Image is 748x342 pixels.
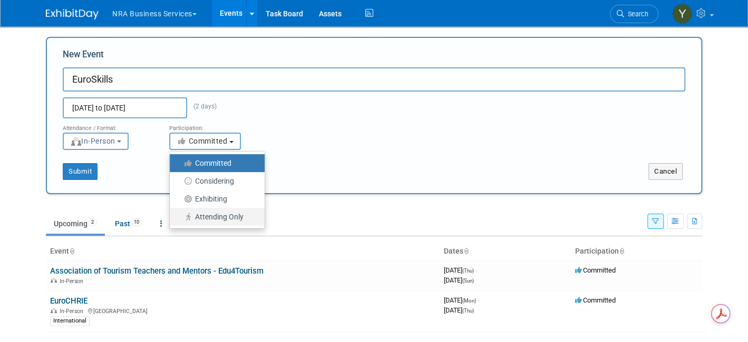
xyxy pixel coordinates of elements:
[571,243,702,260] th: Participation
[672,4,692,24] img: Yamel Henriksen
[69,247,74,255] a: Sort by Event Name
[50,306,435,315] div: [GEOGRAPHIC_DATA]
[63,163,98,180] button: Submit
[624,10,648,18] span: Search
[63,133,129,150] button: In-Person
[131,218,142,226] span: 10
[63,118,153,132] div: Attendance / Format:
[444,276,474,284] span: [DATE]
[175,192,254,206] label: Exhibiting
[444,266,477,274] span: [DATE]
[70,137,115,145] span: In-Person
[575,296,616,304] span: Committed
[63,97,187,118] input: Start Date - End Date
[475,266,477,274] span: -
[169,133,241,150] button: Committed
[619,247,624,255] a: Sort by Participation Type
[51,308,57,313] img: In-Person Event
[177,137,228,145] span: Committed
[175,210,254,224] label: Attending Only
[50,316,90,326] div: International
[50,296,88,306] a: EuroCHRIE
[51,278,57,283] img: In-Person Event
[63,48,104,65] label: New Event
[444,296,479,304] span: [DATE]
[107,214,150,234] a: Past10
[175,156,254,170] label: Committed
[463,247,469,255] a: Sort by Start Date
[478,296,479,304] span: -
[46,243,440,260] th: Event
[50,266,264,276] a: Association of Tourism Teachers and Mentors - Edu4Tourism
[462,308,474,314] span: (Thu)
[610,5,658,23] a: Search
[60,278,86,285] span: In-Person
[60,308,86,315] span: In-Person
[462,298,476,304] span: (Mon)
[440,243,571,260] th: Dates
[63,67,685,92] input: Name of Trade Show / Conference
[88,218,97,226] span: 2
[648,163,683,180] button: Cancel
[575,266,616,274] span: Committed
[46,9,99,19] img: ExhibitDay
[462,278,474,284] span: (Sun)
[46,214,105,234] a: Upcoming2
[175,174,254,188] label: Considering
[462,268,474,274] span: (Thu)
[187,103,217,110] span: (2 days)
[169,118,260,132] div: Participation:
[444,306,474,314] span: [DATE]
